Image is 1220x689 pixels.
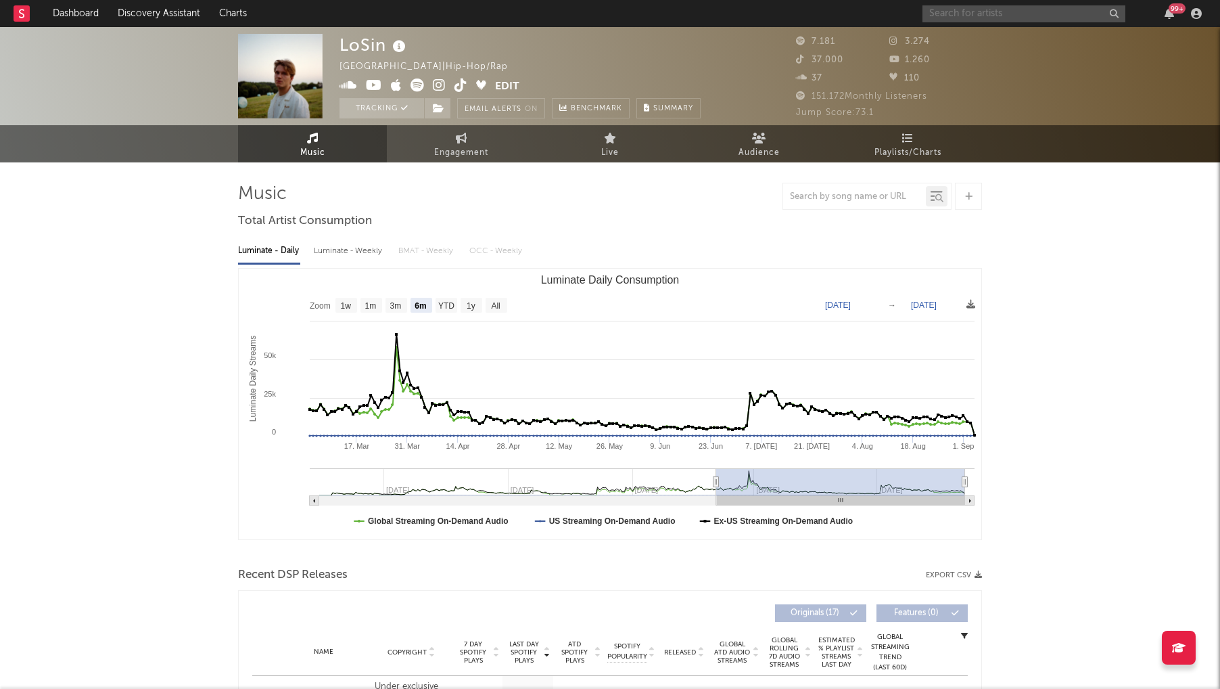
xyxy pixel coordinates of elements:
[238,213,372,229] span: Total Artist Consumption
[438,301,454,311] text: YTD
[368,516,509,526] text: Global Streaming On-Demand Audio
[546,442,573,450] text: 12. May
[238,125,387,162] a: Music
[446,442,470,450] text: 14. Apr
[455,640,491,665] span: 7 Day Spotify Plays
[796,108,874,117] span: Jump Score: 73.1
[495,79,519,95] button: Edit
[876,604,968,622] button: Features(0)
[238,240,300,263] div: Luminate - Daily
[1165,8,1174,19] button: 99+
[794,442,830,450] text: 21. [DATE]
[457,98,545,118] button: Email AlertsOn
[852,442,873,450] text: 4. Aug
[825,301,851,310] text: [DATE]
[387,125,536,162] a: Engagement
[491,301,500,311] text: All
[365,301,377,311] text: 1m
[1169,3,1186,14] div: 99 +
[796,55,843,64] span: 37.000
[766,636,803,669] span: Global Rolling 7D Audio Streams
[713,640,751,665] span: Global ATD Audio Streams
[339,34,409,56] div: LoSin
[699,442,723,450] text: 23. Jun
[870,632,910,673] div: Global Streaming Trend (Last 60D)
[596,442,624,450] text: 26. May
[745,442,777,450] text: 7. [DATE]
[272,428,276,436] text: 0
[796,92,927,101] span: 151.172 Monthly Listeners
[395,442,421,450] text: 31. Mar
[557,640,592,665] span: ATD Spotify Plays
[738,145,780,161] span: Audience
[496,442,520,450] text: 28. Apr
[607,642,647,662] span: Spotify Popularity
[953,442,975,450] text: 1. Sep
[341,301,352,311] text: 1w
[889,55,930,64] span: 1.260
[601,145,619,161] span: Live
[467,301,475,311] text: 1y
[901,442,926,450] text: 18. Aug
[796,74,822,83] span: 37
[238,567,348,583] span: Recent DSP Releases
[264,351,276,359] text: 50k
[796,37,835,46] span: 7.181
[636,98,701,118] button: Summary
[279,647,368,657] div: Name
[239,269,981,539] svg: Luminate Daily Consumption
[888,301,896,310] text: →
[344,442,370,450] text: 17. Mar
[388,648,427,657] span: Copyright
[541,274,680,286] text: Luminate Daily Consumption
[650,442,670,450] text: 9. Jun
[264,390,276,398] text: 25k
[885,609,947,617] span: Features ( 0 )
[339,59,523,75] div: [GEOGRAPHIC_DATA] | Hip-Hop/Rap
[571,101,622,117] span: Benchmark
[833,125,982,162] a: Playlists/Charts
[684,125,833,162] a: Audience
[248,336,258,422] text: Luminate Daily Streams
[818,636,855,669] span: Estimated % Playlist Streams Last Day
[310,301,331,311] text: Zoom
[775,604,866,622] button: Originals(17)
[390,301,402,311] text: 3m
[300,145,325,161] span: Music
[536,125,684,162] a: Live
[874,145,941,161] span: Playlists/Charts
[783,192,926,202] input: Search by song name or URL
[926,571,982,579] button: Export CSV
[339,98,424,118] button: Tracking
[653,105,693,112] span: Summary
[911,301,937,310] text: [DATE]
[314,240,385,263] div: Luminate - Weekly
[889,37,930,46] span: 3.274
[922,5,1125,22] input: Search for artists
[784,609,846,617] span: Originals ( 17 )
[552,98,630,118] a: Benchmark
[525,106,538,113] em: On
[415,301,426,311] text: 6m
[506,640,542,665] span: Last Day Spotify Plays
[714,516,853,526] text: Ex-US Streaming On-Demand Audio
[549,516,676,526] text: US Streaming On-Demand Audio
[889,74,920,83] span: 110
[434,145,488,161] span: Engagement
[664,648,696,657] span: Released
